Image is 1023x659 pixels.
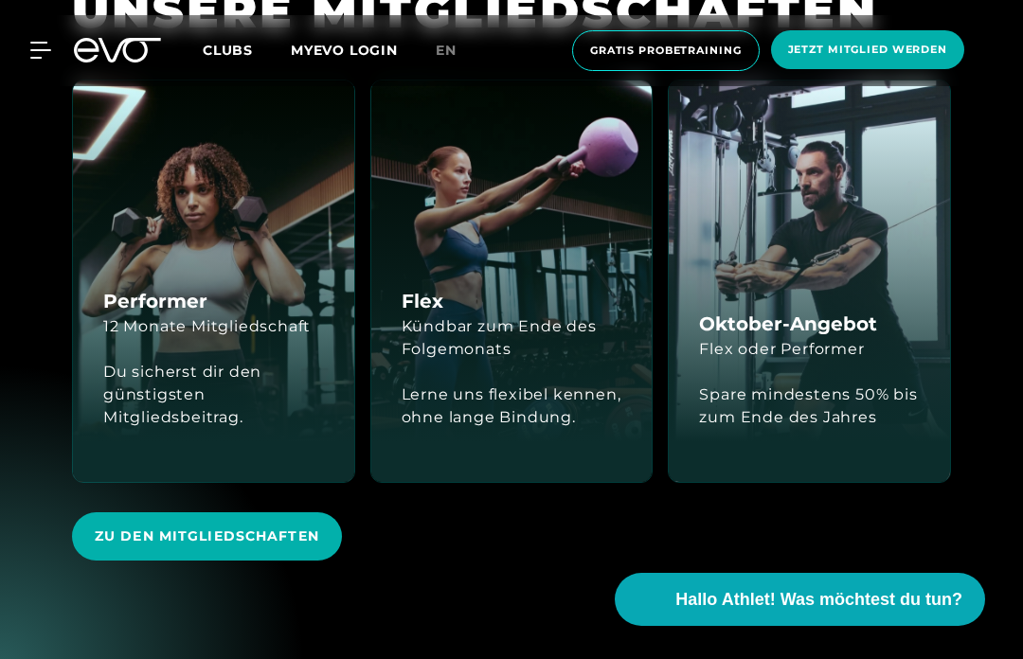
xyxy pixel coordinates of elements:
[566,30,765,71] a: Gratis Probetraining
[699,310,877,338] h4: Oktober-Angebot
[103,315,311,338] div: 12 Monate Mitgliedschaft
[675,587,962,613] span: Hallo Athlet! Was möchtest du tun?
[203,42,253,59] span: Clubs
[72,498,350,575] a: Zu den Mitgliedschaften
[436,42,457,59] span: en
[402,383,622,429] div: Lerne uns flexibel kennen, ohne lange Bindung.
[203,41,291,59] a: Clubs
[436,40,479,62] a: en
[615,573,985,626] button: Hallo Athlet! Was möchtest du tun?
[103,287,207,315] h4: Performer
[699,383,920,429] div: Spare mindestens 50% bis zum Ende des Jahres
[291,42,398,59] a: MYEVO LOGIN
[103,361,324,429] div: Du sicherst dir den günstigsten Mitgliedsbeitrag.
[95,526,319,546] span: Zu den Mitgliedschaften
[699,338,864,361] div: Flex oder Performer
[765,30,970,71] a: Jetzt Mitglied werden
[402,287,443,315] h4: Flex
[402,315,622,361] div: Kündbar zum Ende des Folgemonats
[788,42,947,58] span: Jetzt Mitglied werden
[590,43,742,59] span: Gratis Probetraining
